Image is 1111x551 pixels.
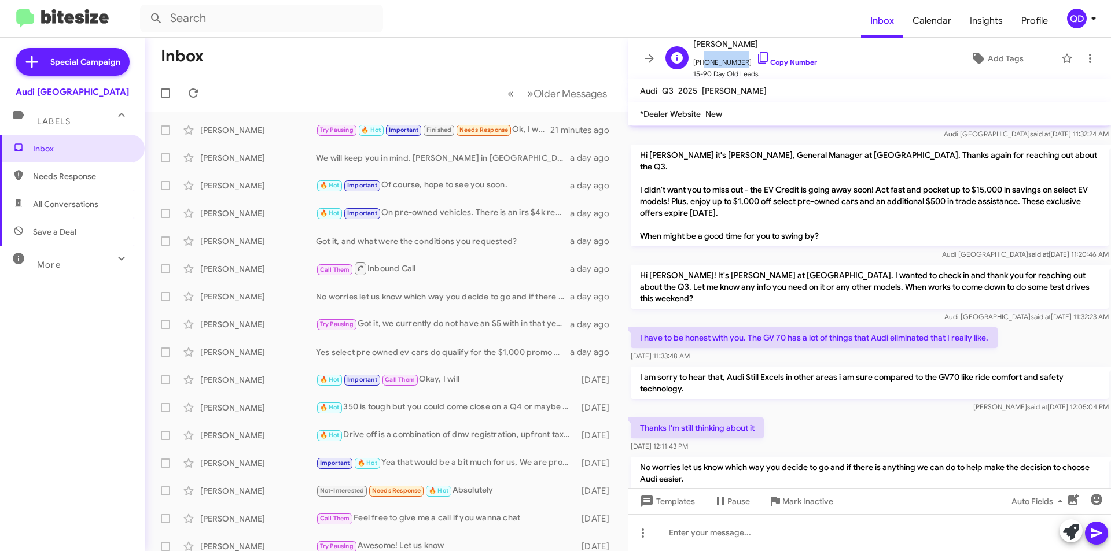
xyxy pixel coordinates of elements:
[320,431,340,439] span: 🔥 Hot
[570,291,619,302] div: a day ago
[705,109,722,119] span: New
[320,487,365,494] span: Not-Interested
[358,459,377,467] span: 🔥 Hot
[570,346,619,358] div: a day ago
[501,82,614,105] nav: Page navigation example
[501,82,521,105] button: Previous
[316,346,570,358] div: Yes select pre owned ev cars do qualify for the $1,000 promo are you able to come in this weekend?
[903,4,961,38] a: Calendar
[200,346,316,358] div: [PERSON_NAME]
[1012,4,1057,38] a: Profile
[640,86,657,96] span: Audi
[507,86,514,101] span: «
[316,317,570,331] div: Got it, we currently do not have an S5 with in that yea range but I will keep my eye out if we ev...
[320,459,350,467] span: Important
[1057,9,1098,28] button: QD
[576,374,619,386] div: [DATE]
[628,491,704,512] button: Templates
[961,4,1012,38] a: Insights
[1002,491,1076,512] button: Auto Fields
[527,86,534,101] span: »
[1030,130,1050,138] span: said at
[576,402,619,413] div: [DATE]
[570,235,619,247] div: a day ago
[570,319,619,330] div: a day ago
[316,206,570,220] div: On pre-owned vehicles. There is an irs $4k rebate for people who qualify.
[1067,9,1087,28] div: QD
[200,152,316,164] div: [PERSON_NAME]
[320,266,350,273] span: Call Them
[1027,402,1047,411] span: said at
[320,404,340,411] span: 🔥 Hot
[389,126,419,134] span: Important
[1031,312,1051,321] span: said at
[942,250,1109,258] span: Audi [GEOGRAPHIC_DATA] [DATE] 11:20:46 AM
[320,126,354,134] span: Try Pausing
[550,124,619,136] div: 21 minutes ago
[534,87,607,100] span: Older Messages
[316,152,570,164] div: We will keep you in mind. [PERSON_NAME] in [GEOGRAPHIC_DATA] service is one of the best and we ar...
[727,491,750,512] span: Pause
[33,143,131,154] span: Inbox
[702,86,767,96] span: [PERSON_NAME]
[937,48,1055,69] button: Add Tags
[759,491,843,512] button: Mark Inactive
[200,430,316,441] div: [PERSON_NAME]
[320,515,350,522] span: Call Them
[426,126,452,134] span: Finished
[693,51,817,68] span: [PHONE_NUMBER]
[385,376,415,383] span: Call Them
[1028,250,1049,258] span: said at
[631,145,1109,246] p: Hi [PERSON_NAME] it's [PERSON_NAME], General Manager at [GEOGRAPHIC_DATA]. Thanks again for reach...
[316,456,576,469] div: Yea that would be a bit much for us, We are probably somewhere in the 5k range.
[520,82,614,105] button: Next
[316,484,576,497] div: Absolutely
[944,312,1109,321] span: Audi [GEOGRAPHIC_DATA] [DATE] 11:32:23 AM
[316,179,570,192] div: Of course, hope to see you soon.
[372,487,421,494] span: Needs Response
[576,430,619,441] div: [DATE]
[33,171,131,182] span: Needs Response
[200,263,316,275] div: [PERSON_NAME]
[693,68,817,80] span: 15-90 Day Old Leads
[631,417,764,438] p: Thanks I'm still thinking about it
[782,491,833,512] span: Mark Inactive
[16,86,129,98] div: Audi [GEOGRAPHIC_DATA]
[347,209,377,217] span: Important
[347,182,377,189] span: Important
[631,265,1109,309] p: Hi [PERSON_NAME]! It's [PERSON_NAME] at [GEOGRAPHIC_DATA]. I wanted to check in and thank you for...
[200,457,316,469] div: [PERSON_NAME]
[631,442,688,450] span: [DATE] 12:11:43 PM
[316,261,570,276] div: Inbound Call
[33,226,76,238] span: Save a Deal
[1011,491,1067,512] span: Auto Fields
[576,457,619,469] div: [DATE]
[678,86,697,96] span: 2025
[704,491,759,512] button: Pause
[576,513,619,524] div: [DATE]
[662,86,674,96] span: Q3
[50,56,120,68] span: Special Campaign
[320,182,340,189] span: 🔥 Hot
[316,512,576,525] div: Feel free to give me a call if you wanna chat
[200,291,316,302] div: [PERSON_NAME]
[200,235,316,247] div: [PERSON_NAME]
[33,198,98,210] span: All Conversations
[576,485,619,497] div: [DATE]
[200,485,316,497] div: [PERSON_NAME]
[320,376,340,383] span: 🔥 Hot
[200,208,316,219] div: [PERSON_NAME]
[570,180,619,191] div: a day ago
[316,428,576,442] div: Drive off is a combination of dmv registration, upfront taxes and first month payment so that is ...
[161,47,204,65] h1: Inbox
[429,487,448,494] span: 🔥 Hot
[37,260,61,270] span: More
[631,327,998,348] p: I have to be honest with you. The GV 70 has a lot of things that Audi eliminated that I really like.
[316,235,570,247] div: Got it, and what were the conditions you requested?
[316,401,576,414] div: 350 is tough but you could come close on a Q4 or maybe even a A3
[631,352,690,360] span: [DATE] 11:33:48 AM
[459,126,509,134] span: Needs Response
[570,152,619,164] div: a day ago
